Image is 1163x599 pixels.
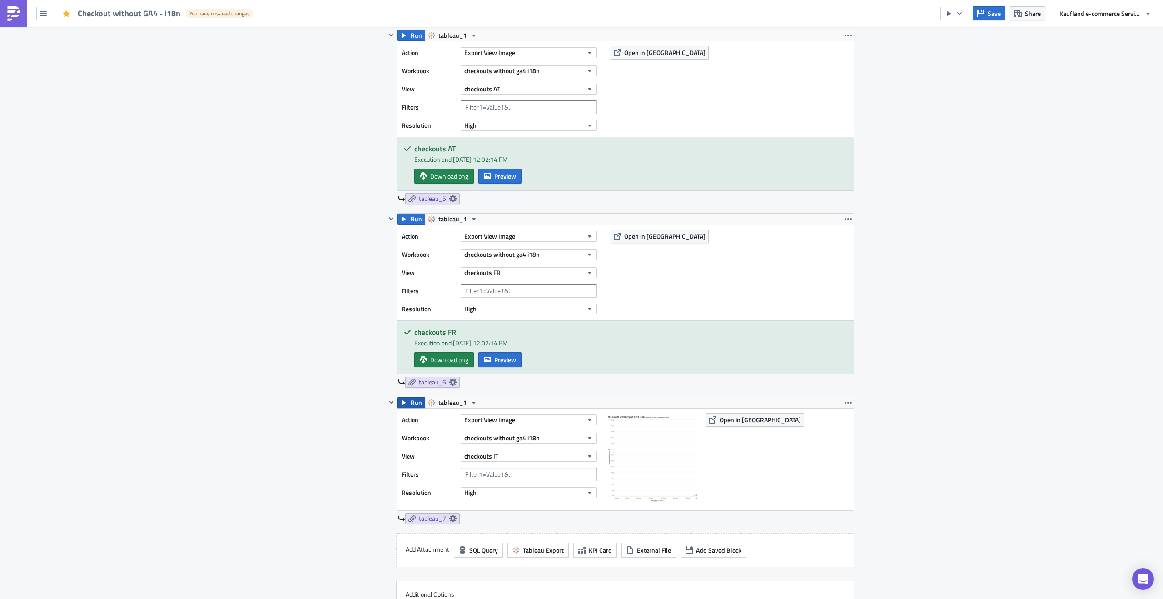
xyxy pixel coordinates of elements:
button: KPI Card [573,543,617,558]
span: Open in [GEOGRAPHIC_DATA] [624,231,706,241]
button: tableau_1 [425,30,481,41]
label: Additional Options [406,590,845,599]
label: Action [402,230,456,243]
span: tableau_1 [438,397,467,408]
button: Tableau Export [507,543,569,558]
button: High [461,120,597,131]
button: checkouts AT [461,84,597,95]
button: Export View Image [461,231,597,242]
body: Rich Text Area. Press ALT-0 for help. [4,4,434,125]
button: High [461,304,597,314]
span: tableau_1 [438,30,467,41]
button: Run [397,397,425,408]
label: Resolution [402,119,456,132]
img: PushMetrics [6,6,21,21]
span: External File [637,545,671,555]
a: AT [GEOGRAPHIC_DATA] [4,60,79,67]
button: checkouts FR [461,267,597,278]
button: Open in [GEOGRAPHIC_DATA] [611,46,709,60]
label: Workbook [402,248,456,261]
span: checkouts without ga4 i18n [464,250,540,259]
span: Tableau Export [523,545,564,555]
button: checkouts without ga4 i18n [461,65,597,76]
a: Download png [414,352,474,367]
a: tableau_7 [405,513,460,524]
button: SQL Query [454,543,503,558]
span: Export View Image [464,231,515,241]
span: tableau_6 [419,378,446,386]
span: SQL Query [469,545,498,555]
label: View [402,82,456,96]
span: Export View Image [464,48,515,57]
button: Open in [GEOGRAPHIC_DATA] [611,230,709,243]
label: Resolution [402,486,456,499]
span: checkouts FR [464,268,501,277]
label: Workbook [402,431,456,445]
button: Share [1010,6,1045,20]
span: tableau_7 [419,514,446,523]
button: Run [397,30,425,41]
a: Download png [414,169,474,184]
span: Save [988,9,1001,18]
span: Checkout without GA4 - i18n [78,8,181,19]
button: Hide content [386,30,397,40]
button: Add Saved Block [681,543,746,558]
label: Action [402,46,456,60]
span: Download png [430,171,468,181]
button: External File [621,543,676,558]
button: Hide content [386,213,397,224]
a: tableau_6 [405,377,460,388]
label: Action [402,413,456,427]
span: High [464,120,477,130]
span: You have unsaved changes [189,10,250,17]
label: Workbook [402,64,456,78]
span: Share [1025,9,1041,18]
button: Export View Image [461,47,597,58]
a: PL dashboard [4,53,43,60]
button: Preview [478,352,522,367]
button: Preview [478,169,522,184]
span: tableau_1 [438,214,467,225]
span: Add Saved Block [696,545,741,555]
button: checkouts without ga4 i18n [461,249,597,260]
button: tableau_1 [425,397,481,408]
h5: checkouts FR [414,329,847,336]
span: KPI Card [589,545,612,555]
div: Open Intercom Messenger [1132,568,1154,590]
button: tableau_1 [425,214,481,225]
span: Export View Image [464,415,515,424]
span: Preview [494,171,516,181]
a: CZ dashboard [4,45,44,53]
span: High [464,488,477,497]
button: High [461,487,597,498]
span: Run [411,30,422,41]
p: Checkout without GA4 for DE and SK storefront [4,4,434,11]
span: Open in [GEOGRAPHIC_DATA] [624,48,706,57]
button: checkouts IT [461,451,597,462]
label: View [402,266,456,280]
span: Kaufland e-commerce Services GmbH & Co. KG [1059,9,1141,18]
span: checkouts without ga4 i18n [464,66,540,75]
input: Filter1=Value1&... [461,284,597,298]
label: Filters [402,284,456,298]
a: FR dashbaord [4,67,44,75]
h5: checkouts AT [414,145,847,152]
img: View Image [606,413,697,504]
span: checkouts without ga4 i18n [464,433,540,443]
button: checkouts without ga4 i18n [461,433,597,444]
input: Filter1=Value1&... [461,100,597,114]
label: Add Attachment [406,543,449,556]
input: Filter1=Value1&... [461,468,597,481]
a: SK dashboard [4,38,44,45]
button: Hide content [386,397,397,408]
button: Open in [GEOGRAPHIC_DATA] [706,413,804,427]
span: Run [411,214,422,225]
p: By analysing the user purchase data stored in both our data warehouse and GA4 data, this dashboar... [4,14,434,28]
span: High [464,304,477,314]
label: View [402,449,456,463]
button: Save [973,6,1005,20]
span: checkouts IT [464,451,498,461]
button: Export View Image [461,414,597,425]
span: Run [411,397,422,408]
div: Execution end: [DATE] 12:02:14 PM [414,155,847,164]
